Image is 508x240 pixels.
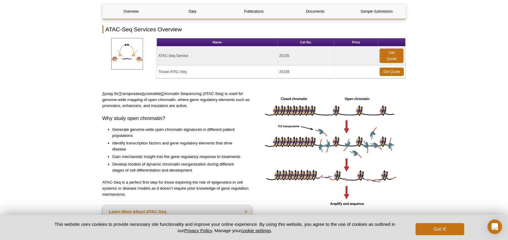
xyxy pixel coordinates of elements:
[112,127,246,139] li: Generate genome-wide open chromatin signatures in different patient populations
[380,68,404,76] a: Get Quote
[112,140,246,152] li: Identify transcription factors and gene regulatory elements that drive disease
[287,4,344,19] a: Documents
[348,4,405,19] a: Sample Submission
[225,4,282,19] a: Publications
[278,46,334,65] td: 25235
[278,38,334,46] th: Cat No.
[119,91,121,96] u: T
[157,65,278,78] td: Tissue ATAC-Seq
[112,161,246,173] li: Develop models of dynamic chromatin reorganization during different stages of cell differentiatio...
[416,223,464,235] button: Got it!
[142,91,144,96] u: A
[102,205,252,218] a: Learn More About ATAC-Seq
[263,91,399,208] img: ATAC-Seq image
[157,46,278,65] td: ATAC-Seq Service
[102,179,252,197] p: ATAC-Seq is a perfect first step for those exploring the role of epigenetics in cell systems or d...
[184,228,212,233] a: Privacy Policy
[157,38,278,46] th: Name
[241,228,271,233] button: cookie settings
[487,219,502,234] div: Open Intercom Messenger
[102,91,105,96] u: A
[44,221,406,234] p: This website uses cookies to provide necessary site functionality and improve your online experie...
[380,49,403,63] a: Get Quote
[111,38,143,70] img: ATAC-SeqServices
[103,4,160,19] a: Overview
[102,115,252,122] h3: Why study open chromatin?
[112,154,246,160] li: Gain mechanistic insight into the gene regulatory response to treatments
[161,91,164,96] u: C
[102,25,406,33] h2: ATAC-Seq Services Overview
[102,91,252,109] p: ssay for ransposase ccessible hromatin Sequencing (ATAC-Seq) is used for genome-wide mapping of o...
[278,65,334,78] td: 25238
[164,4,221,19] a: Data
[334,38,378,46] th: Price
